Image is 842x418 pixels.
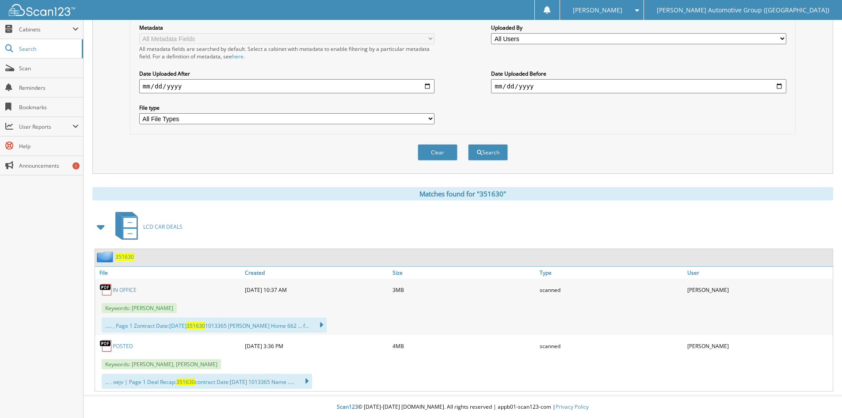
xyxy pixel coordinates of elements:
a: Size [390,267,538,279]
a: Created [243,267,390,279]
span: [PERSON_NAME] Automotive Group ([GEOGRAPHIC_DATA]) [657,8,829,13]
span: User Reports [19,123,72,130]
input: start [139,79,434,93]
img: scan123-logo-white.svg [9,4,75,16]
span: Keywords: [PERSON_NAME], [PERSON_NAME] [102,359,221,369]
label: Date Uploaded After [139,70,434,77]
span: Scan123 [337,403,358,410]
div: scanned [537,337,685,355]
a: File [95,267,243,279]
div: [PERSON_NAME] [685,281,833,299]
a: POSTED [113,342,133,350]
label: Date Uploaded Before [491,70,786,77]
span: Help [19,142,79,150]
div: ..... , Page 1 Zontract Date:[DATE] 1013365 [PERSON_NAME] Home 662 ... f... [102,318,327,333]
div: 4MB [390,337,538,355]
div: © [DATE]-[DATE] [DOMAIN_NAME]. All rights reserved | appb01-scan123-com | [84,396,842,418]
span: Reminders [19,84,79,92]
img: PDF.png [99,283,113,296]
div: [DATE] 10:37 AM [243,281,390,299]
div: 1 [72,162,80,169]
button: Search [468,144,508,161]
div: ... . oejv | Page 1 Deal Recap: contract Date:[DATE] 1013365 Name ..... [102,374,312,389]
a: Type [537,267,685,279]
span: LCD CAR DEALS [143,223,183,230]
span: Bookmarks [19,104,79,111]
span: [PERSON_NAME] [573,8,622,13]
span: Scan [19,65,79,72]
div: 3MB [390,281,538,299]
span: Keywords: [PERSON_NAME] [102,303,177,313]
span: 351630 [187,322,205,330]
a: IN OFFICE [113,286,137,294]
a: here [232,53,244,60]
span: Search [19,45,77,53]
a: User [685,267,833,279]
label: Uploaded By [491,24,786,31]
input: end [491,79,786,93]
a: LCD CAR DEALS [110,209,183,244]
span: 351630 [176,378,195,386]
span: Announcements [19,162,79,169]
div: [DATE] 3:36 PM [243,337,390,355]
div: All metadata fields are searched by default. Select a cabinet with metadata to enable filtering b... [139,45,434,60]
img: folder2.png [97,251,115,262]
div: scanned [537,281,685,299]
div: [PERSON_NAME] [685,337,833,355]
a: 351630 [115,253,134,261]
div: Matches found for "351630" [92,187,833,200]
span: Cabinets [19,26,72,33]
label: File type [139,104,434,111]
a: Privacy Policy [556,403,589,410]
button: Clear [418,144,457,161]
img: PDF.png [99,339,113,353]
label: Metadata [139,24,434,31]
